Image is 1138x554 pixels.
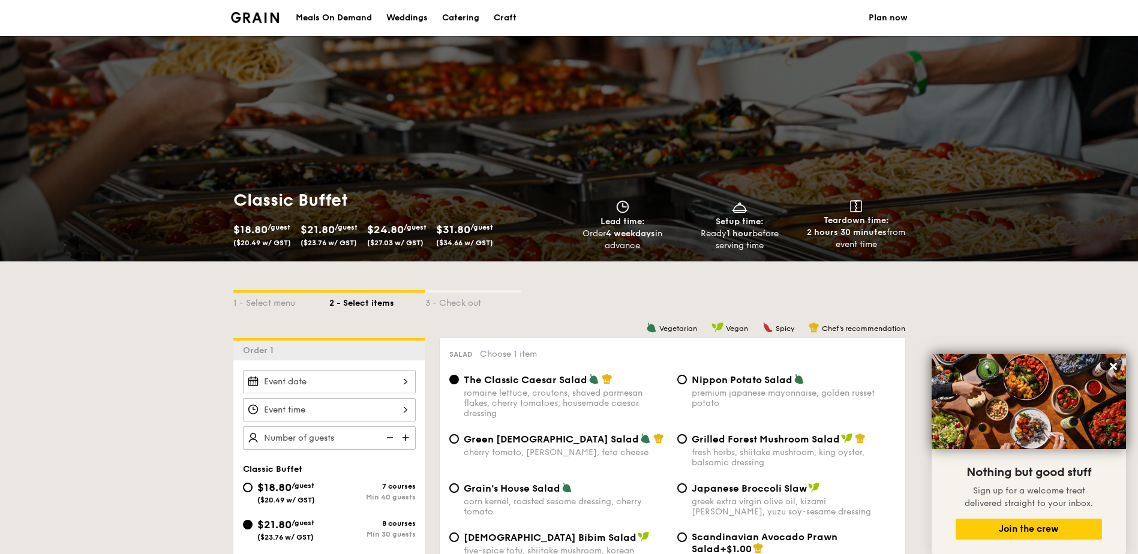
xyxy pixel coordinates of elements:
input: Grain's House Saladcorn kernel, roasted sesame dressing, cherry tomato [449,483,459,493]
div: 7 courses [329,482,416,490]
span: Sign up for a welcome treat delivered straight to your inbox. [965,486,1093,508]
span: $21.80 [257,518,292,531]
button: Close [1104,357,1123,376]
div: fresh herbs, shiitake mushroom, king oyster, balsamic dressing [692,447,896,468]
img: icon-vegan.f8ff3823.svg [808,482,820,493]
img: icon-vegetarian.fe4039eb.svg [794,374,804,384]
span: $24.80 [367,223,404,236]
strong: 2 hours 30 minutes [807,227,887,237]
span: Classic Buffet [243,464,302,474]
img: icon-add.58712e84.svg [398,426,416,449]
span: Spicy [776,324,794,333]
img: icon-spicy.37a8142b.svg [762,322,773,333]
span: Nothing but good stuff [966,465,1091,480]
strong: 1 hour [726,228,752,239]
img: icon-chef-hat.a58ddaea.svg [809,322,819,333]
div: 8 courses [329,519,416,528]
span: /guest [404,223,427,231]
input: The Classic Caesar Saladromaine lettuce, croutons, shaved parmesan flakes, cherry tomatoes, house... [449,375,459,384]
span: Chef's recommendation [822,324,905,333]
img: icon-vegetarian.fe4039eb.svg [640,433,651,444]
img: icon-chef-hat.a58ddaea.svg [753,543,764,553]
input: $21.80/guest($23.76 w/ GST)8 coursesMin 30 guests [243,520,253,529]
span: Choose 1 item [480,349,537,359]
span: Nippon Potato Salad [692,374,792,386]
img: icon-chef-hat.a58ddaea.svg [602,374,612,384]
input: $18.80/guest($20.49 w/ GST)7 coursesMin 40 guests [243,483,253,492]
a: Logotype [231,12,280,23]
input: Scandinavian Avocado Prawn Salad+$1.00[PERSON_NAME], [PERSON_NAME], [PERSON_NAME], red onion [677,532,687,542]
span: ($23.76 w/ GST) [301,239,357,247]
input: Event date [243,370,416,393]
span: /guest [268,223,290,231]
span: Setup time: [716,216,764,227]
div: romaine lettuce, croutons, shaved parmesan flakes, cherry tomatoes, housemade caesar dressing [464,388,668,418]
img: Grain [231,12,280,23]
span: Vegetarian [659,324,697,333]
img: icon-teardown.65201eee.svg [850,200,862,212]
img: icon-reduce.1d2dbef1.svg [380,426,398,449]
span: $31.80 [436,223,470,236]
span: Japanese Broccoli Slaw [692,483,807,494]
span: ($27.03 w/ GST) [367,239,424,247]
span: ($20.49 w/ GST) [233,239,291,247]
span: $18.80 [257,481,292,494]
img: icon-vegetarian.fe4039eb.svg [646,322,657,333]
div: 2 - Select items [329,293,425,309]
input: Green [DEMOGRAPHIC_DATA] Saladcherry tomato, [PERSON_NAME], feta cheese [449,434,459,444]
img: icon-clock.2db775ea.svg [614,200,632,213]
input: [DEMOGRAPHIC_DATA] Bibim Saladfive-spice tofu, shiitake mushroom, korean beansprout, spinach [449,532,459,542]
div: 3 - Check out [425,293,521,309]
span: Grain's House Salad [464,483,560,494]
div: Ready before serving time [686,228,793,252]
span: Grilled Forest Mushroom Salad [692,433,840,445]
span: Order 1 [243,345,278,356]
img: icon-vegan.f8ff3823.svg [841,433,853,444]
h1: Classic Buffet [233,189,565,211]
div: cherry tomato, [PERSON_NAME], feta cheese [464,447,668,457]
span: $21.80 [301,223,335,236]
strong: 4 weekdays [606,228,655,239]
span: $18.80 [233,223,268,236]
input: Japanese Broccoli Slawgreek extra virgin olive oil, kizami [PERSON_NAME], yuzu soy-sesame dressing [677,483,687,493]
input: Nippon Potato Saladpremium japanese mayonnaise, golden russet potato [677,375,687,384]
span: /guest [292,481,314,490]
div: from event time [803,227,910,251]
img: icon-dish.430c3a2e.svg [731,200,749,213]
input: Event time [243,398,416,421]
div: Min 30 guests [329,530,416,538]
span: Salad [449,350,473,359]
img: icon-chef-hat.a58ddaea.svg [855,433,866,444]
span: Vegan [726,324,748,333]
button: Join the crew [956,519,1102,540]
img: DSC07876-Edit02-Large.jpeg [932,354,1126,449]
span: /guest [335,223,358,231]
img: icon-vegetarian.fe4039eb.svg [562,482,572,493]
span: Green [DEMOGRAPHIC_DATA] Salad [464,433,639,445]
span: [DEMOGRAPHIC_DATA] Bibim Salad [464,532,636,543]
span: /guest [292,519,314,527]
input: Number of guests [243,426,416,450]
div: Order in advance [569,228,677,252]
div: 1 - Select menu [233,293,329,309]
img: icon-vegetarian.fe4039eb.svg [588,374,599,384]
div: Min 40 guests [329,493,416,501]
input: Grilled Forest Mushroom Saladfresh herbs, shiitake mushroom, king oyster, balsamic dressing [677,434,687,444]
span: ($34.66 w/ GST) [436,239,493,247]
div: premium japanese mayonnaise, golden russet potato [692,388,896,408]
span: ($20.49 w/ GST) [257,496,315,504]
span: ($23.76 w/ GST) [257,533,314,541]
span: Lead time: [600,216,645,227]
img: icon-chef-hat.a58ddaea.svg [653,433,664,444]
div: corn kernel, roasted sesame dressing, cherry tomato [464,496,668,517]
div: greek extra virgin olive oil, kizami [PERSON_NAME], yuzu soy-sesame dressing [692,496,896,517]
img: icon-vegan.f8ff3823.svg [638,531,650,542]
img: icon-vegan.f8ff3823.svg [711,322,723,333]
span: Teardown time: [824,215,889,225]
span: /guest [470,223,493,231]
span: The Classic Caesar Salad [464,374,587,386]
